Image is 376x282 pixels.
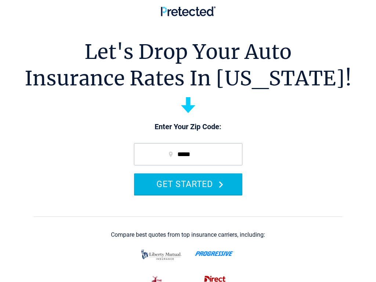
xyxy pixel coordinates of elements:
input: zip code [134,143,242,165]
p: Enter Your Zip Code: [127,122,250,132]
img: Pretected Logo [161,6,216,16]
button: GET STARTED [134,173,242,194]
h1: Let's Drop Your Auto Insurance Rates In [US_STATE]! [25,39,352,92]
div: Compare best quotes from top insurance carriers, including: [111,232,265,238]
img: progressive [195,251,234,256]
img: liberty [139,246,184,264]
